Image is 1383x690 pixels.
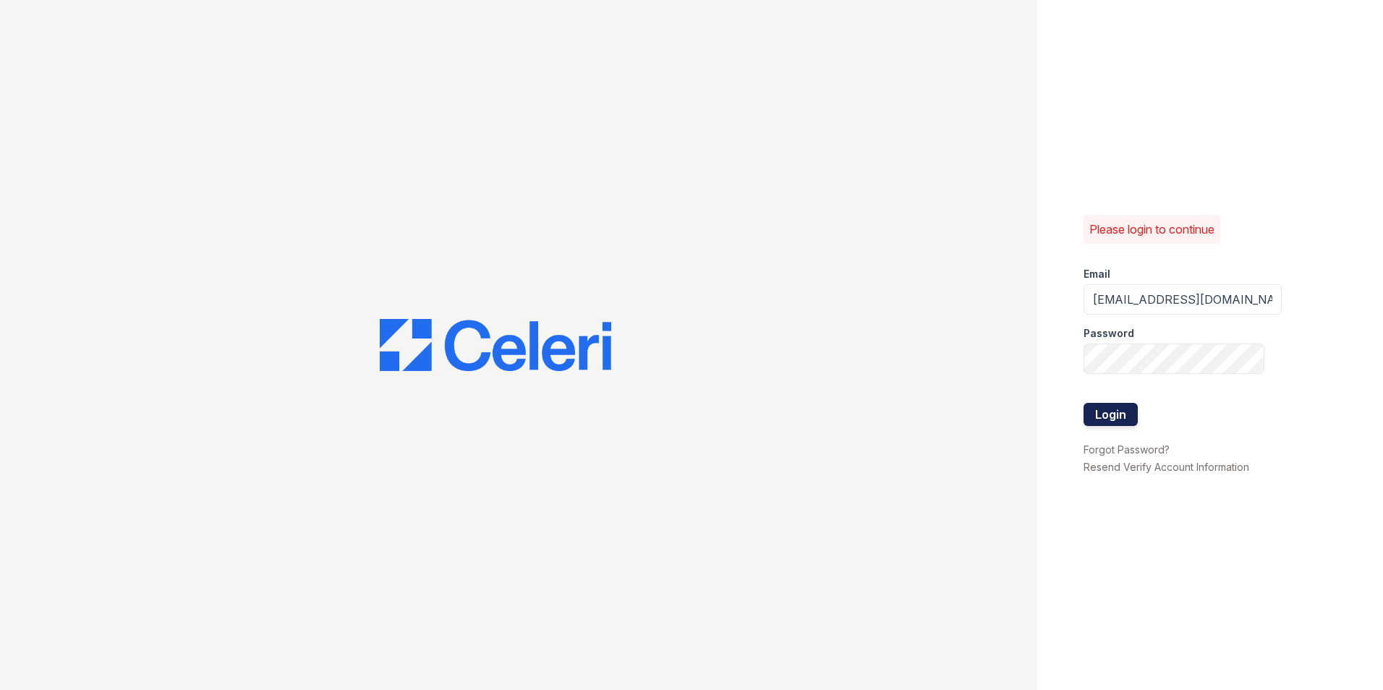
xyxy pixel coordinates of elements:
label: Email [1084,267,1110,281]
button: Login [1084,403,1138,426]
p: Please login to continue [1089,221,1214,238]
img: CE_Logo_Blue-a8612792a0a2168367f1c8372b55b34899dd931a85d93a1a3d3e32e68fde9ad4.png [380,319,611,371]
label: Password [1084,326,1134,341]
a: Forgot Password? [1084,443,1170,456]
a: Resend Verify Account Information [1084,461,1249,473]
